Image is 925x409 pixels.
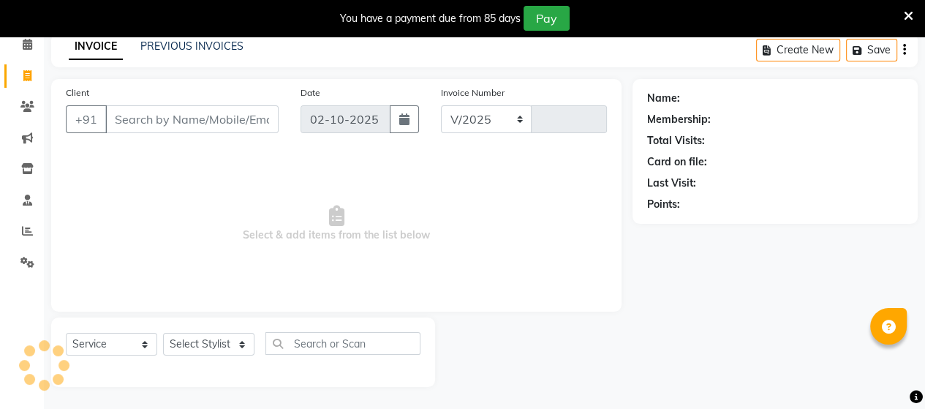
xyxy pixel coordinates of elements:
div: Name: [647,91,680,106]
input: Search or Scan [265,332,420,355]
span: Select & add items from the list below [66,151,607,297]
div: Card on file: [647,154,707,170]
div: Total Visits: [647,133,705,149]
button: Save [846,39,897,61]
div: Points: [647,197,680,212]
a: PREVIOUS INVOICES [140,40,243,53]
button: Create New [756,39,840,61]
input: Search by Name/Mobile/Email/Code [105,105,279,133]
div: Membership: [647,112,711,127]
button: +91 [66,105,107,133]
label: Date [301,86,320,100]
a: INVOICE [69,34,123,60]
div: Last Visit: [647,176,696,191]
label: Client [66,86,89,100]
button: Pay [524,6,570,31]
div: You have a payment due from 85 days [340,11,521,26]
label: Invoice Number [441,86,505,100]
